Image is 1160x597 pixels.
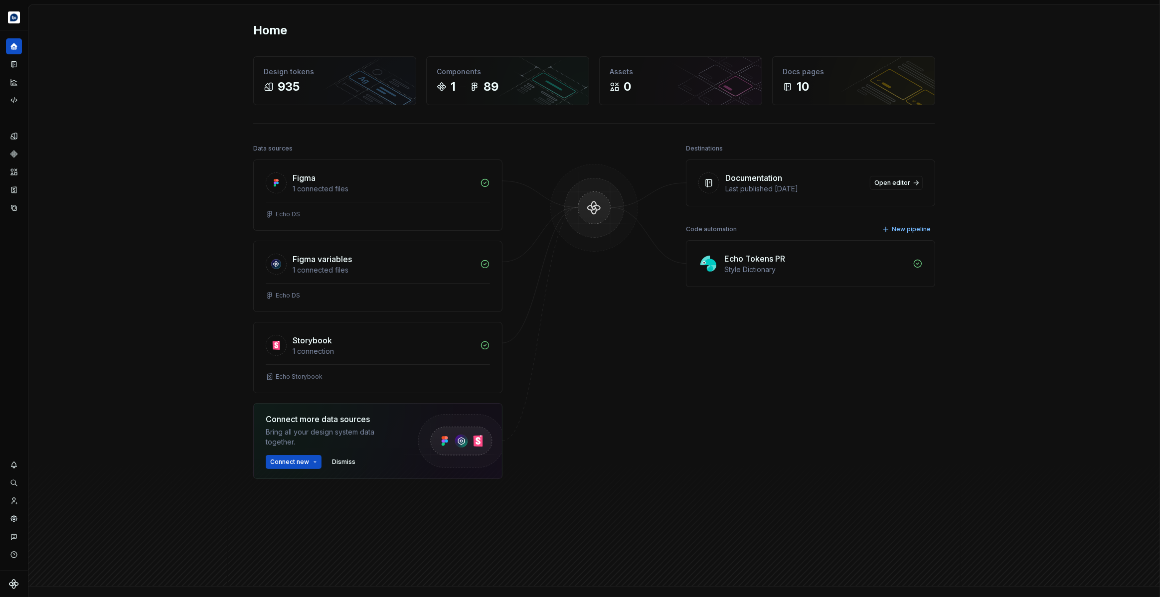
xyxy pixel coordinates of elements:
span: Dismiss [332,458,355,466]
div: Bring all your design system data together. [266,427,400,447]
div: Docs pages [783,67,925,77]
div: Echo Tokens PR [724,253,785,265]
a: Settings [6,511,22,527]
span: Connect new [270,458,309,466]
a: Design tokens935 [253,56,416,105]
div: Data sources [253,142,293,155]
div: Design tokens [264,67,406,77]
a: Assets0 [599,56,762,105]
button: Connect new [266,455,322,469]
img: d177ba8e-e3fd-4a4c-acd4-2f63079db987.png [8,11,20,23]
a: Docs pages10 [772,56,935,105]
span: Open editor [874,179,910,187]
a: Components189 [426,56,589,105]
div: 935 [278,79,300,95]
div: Last published [DATE] [725,184,864,194]
div: Echo DS [276,292,300,299]
a: Components [6,146,22,162]
button: Contact support [6,529,22,545]
div: 89 [484,79,498,95]
a: Home [6,38,22,54]
div: Components [437,67,579,77]
button: Notifications [6,457,22,473]
a: Code automation [6,92,22,108]
button: Dismiss [328,455,360,469]
a: Storybook stories [6,182,22,198]
div: Assets [610,67,752,77]
a: Open editor [870,176,923,190]
a: Documentation [6,56,22,72]
span: New pipeline [892,225,931,233]
div: 1 [451,79,456,95]
div: Connect more data sources [266,413,400,425]
a: Design tokens [6,128,22,144]
a: Figma variables1 connected filesEcho DS [253,241,502,312]
div: Destinations [686,142,723,155]
div: 1 connection [293,346,474,356]
a: Storybook1 connectionEcho Storybook [253,322,502,393]
div: Figma variables [293,253,352,265]
a: Figma1 connected filesEcho DS [253,159,502,231]
div: Code automation [686,222,737,236]
div: Figma [293,172,316,184]
a: Invite team [6,493,22,509]
svg: Supernova Logo [9,579,19,589]
a: Analytics [6,74,22,90]
div: Documentation [725,172,782,184]
div: 10 [797,79,809,95]
a: Data sources [6,200,22,216]
div: 1 connected files [293,265,474,275]
button: New pipeline [879,222,935,236]
div: 1 connected files [293,184,474,194]
a: Assets [6,164,22,180]
div: Style Dictionary [724,265,907,275]
div: 0 [624,79,631,95]
button: Search ⌘K [6,475,22,491]
div: Echo DS [276,210,300,218]
div: Storybook [293,334,332,346]
div: Echo Storybook [276,373,323,381]
h2: Home [253,22,287,38]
